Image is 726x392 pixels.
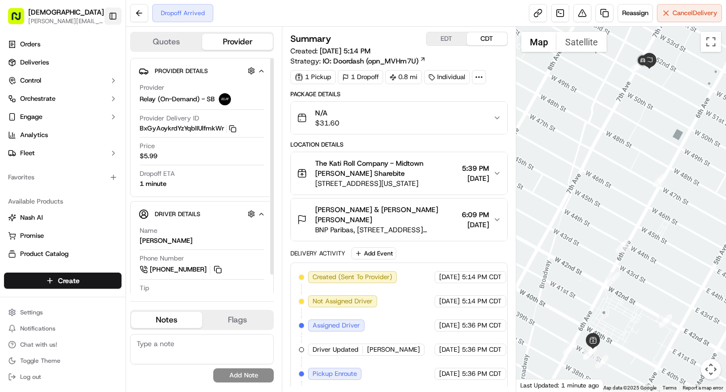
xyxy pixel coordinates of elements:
span: • [139,156,143,164]
span: Created (Sent To Provider) [313,273,392,282]
div: Start new chat [34,96,165,106]
button: Reassign [618,4,653,22]
p: Welcome 👋 [10,40,184,56]
div: 1 Pickup [290,70,336,84]
a: Report a map error [683,385,723,390]
div: Package Details [290,90,507,98]
button: [PERSON_NAME] & [PERSON_NAME] [PERSON_NAME]BNP Paribas, [STREET_ADDRESS][US_STATE]6:09 PM[DATE] [291,199,507,241]
button: Show satellite imagery [557,32,607,52]
div: 0.8 mi [385,70,422,84]
span: Map data ©2025 Google [601,385,656,390]
div: Strategy: [290,56,426,66]
button: Add Event [351,247,396,259]
span: Driver Details [155,210,200,218]
button: Flags [202,312,273,328]
a: Powered byPylon [71,222,122,230]
div: Past conversations [10,131,68,139]
span: [PERSON_NAME] [367,345,420,354]
span: [PERSON_NAME] & [PERSON_NAME] [PERSON_NAME] [315,205,457,225]
span: [PERSON_NAME] de [PERSON_NAME] (they/them) [31,156,137,164]
a: 📗Knowledge Base [6,194,81,212]
span: Cancel Delivery [673,9,717,18]
div: 7 [616,240,629,253]
span: 5:36 PM CDT [462,369,502,378]
span: Provider Details [155,67,208,75]
div: 1 Dropoff [338,70,383,84]
button: [PERSON_NAME][EMAIL_ADDRESS][DOMAIN_NAME] [28,17,104,25]
button: EDT [427,32,467,45]
div: Location Details [290,141,507,149]
a: Deliveries [4,54,122,71]
button: Product Catalog [4,246,122,262]
button: Provider [202,34,273,50]
div: 5 [583,346,596,359]
span: Nash AI [20,213,43,222]
a: Product Catalog [8,249,117,258]
div: 8 [653,174,666,187]
button: Provider Details [139,62,265,79]
span: N/A [315,108,339,118]
span: [DATE] [439,369,460,378]
span: Created: [290,46,371,56]
span: Knowledge Base [20,198,77,208]
button: [DEMOGRAPHIC_DATA][PERSON_NAME][EMAIL_ADDRESS][DOMAIN_NAME] [4,4,104,28]
button: Notifications [4,321,122,336]
span: 5:39 PM [462,163,489,173]
div: 6 [563,342,576,355]
span: BNP Paribas, [STREET_ADDRESS][US_STATE] [315,225,457,235]
img: 1736555255976-a54dd68f-1ca7-489b-9aae-adbdc363a1c4 [10,96,28,114]
button: CancelDelivery [657,4,722,22]
span: Reassign [622,9,648,18]
a: IO: Doordash (opn_MVHm7U) [323,56,426,66]
button: Settings [4,305,122,319]
span: [DATE] [462,220,489,230]
span: Analytics [20,130,48,140]
span: $5.99 [140,152,157,161]
button: Orchestrate [4,91,122,107]
span: IO: Doordash (opn_MVHm7U) [323,56,418,66]
span: Provider Delivery ID [140,114,199,123]
span: Phone Number [140,254,184,263]
input: Got a question? Start typing here... [26,65,181,76]
span: [DATE] 5:14 PM [320,46,371,55]
button: Driver Details [139,206,265,222]
div: Delivery Activity [290,249,345,257]
span: 6:09 PM [462,210,489,220]
span: Tip [140,284,149,293]
span: 5:36 PM CDT [462,345,502,354]
button: Map camera controls [701,359,721,379]
button: Toggle Theme [4,354,122,368]
span: Price [140,142,155,151]
div: 📗 [10,199,18,207]
div: Individual [424,70,470,84]
button: Quotes [131,34,202,50]
span: Orders [20,40,40,49]
button: CDT [467,32,507,45]
img: Mat Toderenczuk de la Barba (they/them) [10,147,26,163]
span: Notifications [20,324,55,333]
div: Available Products [4,193,122,210]
button: Engage [4,109,122,125]
a: 💻API Documentation [81,194,166,212]
span: Control [20,76,41,85]
button: Promise [4,228,122,244]
div: [PERSON_NAME] [140,236,193,245]
button: Fleet [4,145,122,161]
a: Orders [4,36,122,52]
span: [DATE] [439,321,460,330]
span: Not Assigned Driver [313,297,373,306]
span: API Documentation [95,198,162,208]
span: Deliveries [20,58,49,67]
button: Toggle fullscreen view [701,32,721,52]
a: Analytics [4,127,122,143]
h3: Summary [290,34,331,43]
span: Fleet [20,149,35,158]
span: Relay (On-Demand) - SB [140,95,215,104]
span: $31.60 [315,118,339,128]
button: [DEMOGRAPHIC_DATA] [28,7,104,17]
span: Orchestrate [20,94,55,103]
button: Nash AI [4,210,122,226]
span: Product Catalog [20,249,69,258]
a: Open this area in Google Maps (opens a new window) [519,378,552,391]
